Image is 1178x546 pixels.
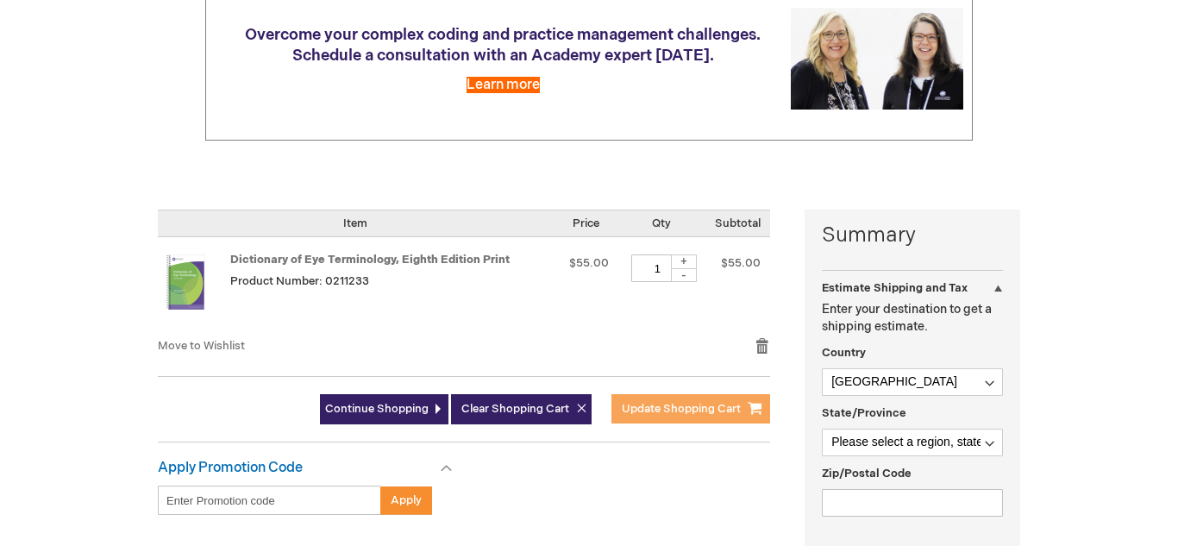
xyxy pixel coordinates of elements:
span: Apply [391,493,422,507]
span: Clear Shopping Cart [461,402,569,416]
span: Qty [652,217,671,230]
strong: Apply Promotion Code [158,460,303,476]
span: Overcome your complex coding and practice management challenges. Schedule a consultation with an ... [245,26,761,65]
span: Continue Shopping [325,402,429,416]
span: Price [573,217,599,230]
div: + [671,254,697,269]
p: Enter your destination to get a shipping estimate. [822,301,1003,336]
input: Enter Promotion code [158,486,381,515]
div: - [671,268,697,282]
span: Zip/Postal Code [822,467,912,480]
button: Apply [380,486,432,515]
span: Product Number: 0211233 [230,274,369,288]
strong: Summary [822,221,1003,250]
a: Continue Shopping [320,394,448,424]
span: State/Province [822,406,906,420]
span: Country [822,346,866,360]
span: Item [343,217,367,230]
a: Move to Wishlist [158,339,245,353]
strong: Estimate Shipping and Tax [822,281,968,295]
a: Learn more [467,77,540,93]
img: Schedule a consultation with an Academy expert today [791,8,963,109]
img: Dictionary of Eye Terminology, Eighth Edition Print [158,254,213,310]
span: $55.00 [721,256,761,270]
button: Clear Shopping Cart [451,394,592,424]
span: $55.00 [569,256,609,270]
a: Dictionary of Eye Terminology, Eighth Edition Print [230,253,510,267]
span: Update Shopping Cart [622,402,741,416]
span: Subtotal [715,217,761,230]
a: Dictionary of Eye Terminology, Eighth Edition Print [158,254,230,320]
button: Update Shopping Cart [611,394,770,424]
input: Qty [631,254,683,282]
